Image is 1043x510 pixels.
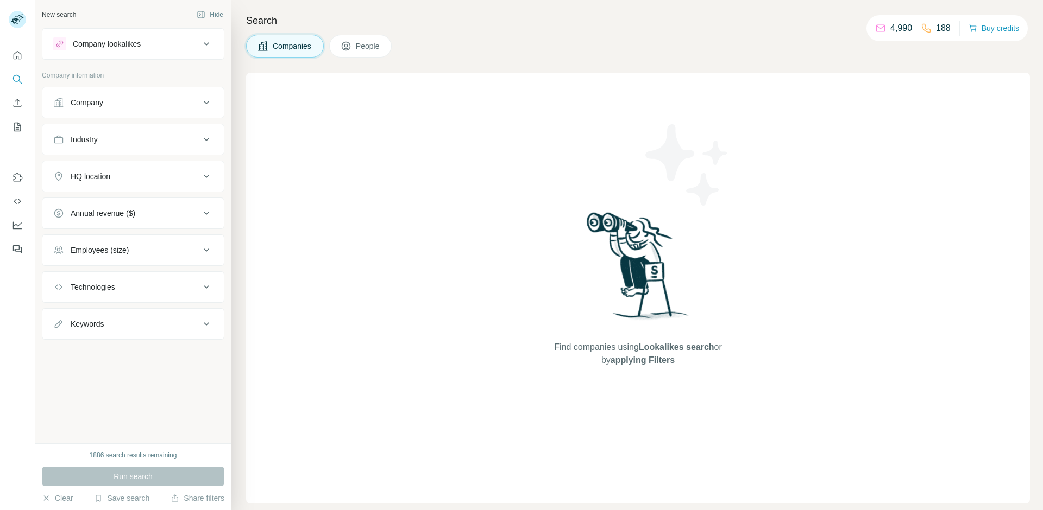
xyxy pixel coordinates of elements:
[9,69,26,89] button: Search
[9,117,26,137] button: My lists
[90,450,177,460] div: 1886 search results remaining
[9,93,26,113] button: Enrich CSV
[42,311,224,337] button: Keywords
[94,493,149,503] button: Save search
[42,237,224,263] button: Employees (size)
[42,163,224,189] button: HQ location
[42,71,224,80] p: Company information
[611,355,675,365] span: applying Filters
[171,493,224,503] button: Share filters
[9,168,26,187] button: Use Surfe on LinkedIn
[582,209,695,330] img: Surfe Illustration - Woman searching with binoculars
[71,208,135,219] div: Annual revenue ($)
[71,282,115,292] div: Technologies
[273,41,312,52] span: Companies
[71,97,103,108] div: Company
[189,7,231,23] button: Hide
[42,493,73,503] button: Clear
[71,134,98,145] div: Industry
[9,215,26,235] button: Dashboard
[42,90,224,116] button: Company
[890,22,912,35] p: 4,990
[42,274,224,300] button: Technologies
[42,126,224,152] button: Industry
[42,200,224,226] button: Annual revenue ($)
[71,318,104,329] div: Keywords
[9,192,26,211] button: Use Surfe API
[9,239,26,259] button: Feedback
[356,41,381,52] span: People
[9,46,26,65] button: Quick start
[42,31,224,57] button: Company lookalikes
[71,171,110,182] div: HQ location
[936,22,951,35] p: 188
[42,10,76,20] div: New search
[969,21,1019,36] button: Buy credits
[73,39,141,49] div: Company lookalikes
[71,245,129,256] div: Employees (size)
[551,341,725,367] span: Find companies using or by
[638,116,736,214] img: Surfe Illustration - Stars
[639,342,714,352] span: Lookalikes search
[246,13,1030,28] h4: Search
